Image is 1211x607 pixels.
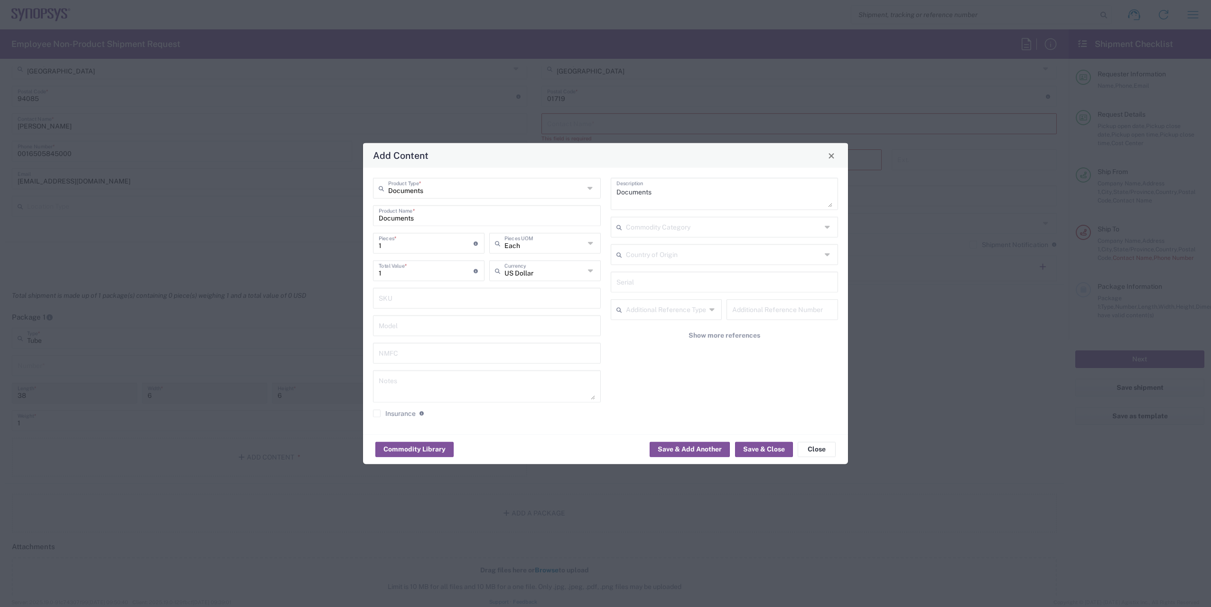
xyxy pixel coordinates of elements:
[798,441,836,457] button: Close
[375,441,454,457] button: Commodity Library
[825,149,838,162] button: Close
[689,331,760,340] span: Show more references
[373,148,429,162] h4: Add Content
[735,441,793,457] button: Save & Close
[650,441,730,457] button: Save & Add Another
[373,410,416,417] label: Insurance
